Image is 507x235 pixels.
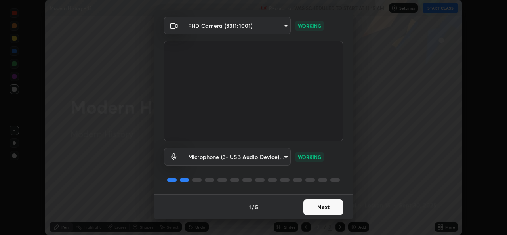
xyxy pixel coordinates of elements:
[303,199,343,215] button: Next
[298,22,321,29] p: WORKING
[183,148,291,166] div: FHD Camera (33f1:1001)
[298,153,321,160] p: WORKING
[255,203,258,211] h4: 5
[183,17,291,34] div: FHD Camera (33f1:1001)
[249,203,251,211] h4: 1
[252,203,254,211] h4: /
